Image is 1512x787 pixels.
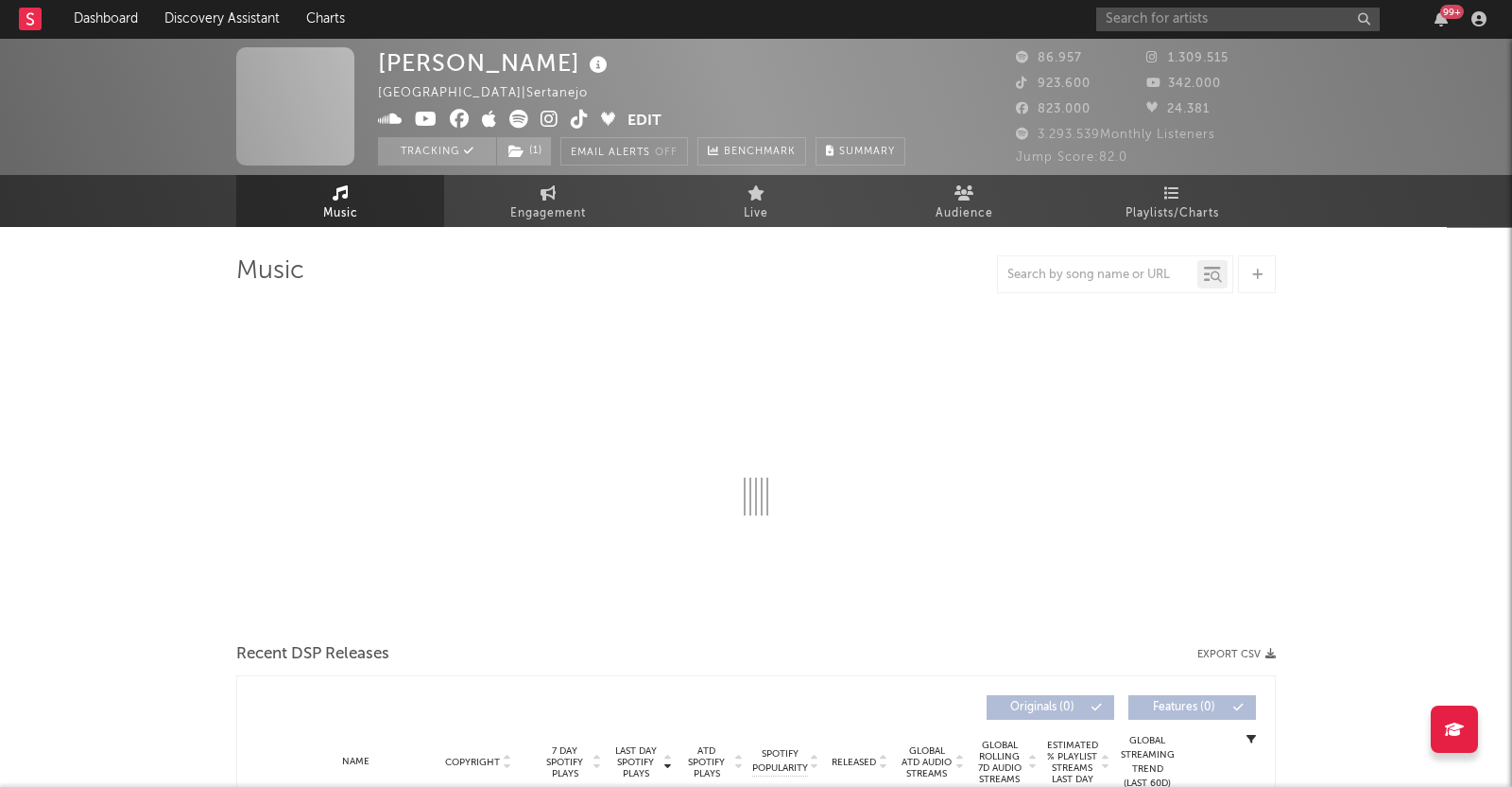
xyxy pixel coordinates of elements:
[901,745,953,779] span: Global ATD Audio Streams
[832,757,876,768] span: Released
[973,740,1025,785] span: Global Rolling 7D Audio Streams
[724,141,796,164] span: Benchmark
[655,148,678,158] em: Off
[1146,52,1228,64] span: 1.309.515
[497,137,551,166] button: (1)
[323,202,358,225] span: Music
[1146,103,1210,115] span: 24.381
[816,137,905,166] button: Summary
[510,202,586,225] span: Engagement
[1141,702,1228,713] span: Features ( 0 )
[560,137,688,166] button: Email AlertsOff
[294,755,418,769] div: Name
[627,110,661,133] button: Edit
[1068,175,1276,227] a: Playlists/Charts
[652,175,860,227] a: Live
[444,175,652,227] a: Engagement
[496,137,552,166] span: ( 1 )
[445,757,500,768] span: Copyright
[1440,5,1464,19] div: 99 +
[999,702,1086,713] span: Originals ( 0 )
[744,202,768,225] span: Live
[1197,649,1276,660] button: Export CSV
[1146,78,1221,90] span: 342.000
[1016,103,1091,115] span: 823.000
[378,137,496,166] button: Tracking
[378,82,610,105] div: [GEOGRAPHIC_DATA] | Sertanejo
[378,47,612,79] div: [PERSON_NAME]
[1128,695,1256,720] button: Features(0)
[936,202,993,225] span: Audience
[681,745,731,779] span: ATD Spotify Plays
[610,745,661,779] span: Last Day Spotify Plays
[1016,129,1215,141] span: 3.293.539 Monthly Listeners
[236,175,444,227] a: Music
[987,695,1114,720] button: Originals(0)
[1016,52,1082,64] span: 86.957
[1435,11,1448,26] button: 99+
[540,745,590,779] span: 7 Day Spotify Plays
[697,137,806,166] a: Benchmark
[752,747,808,776] span: Spotify Popularity
[839,147,895,157] span: Summary
[236,643,389,666] span: Recent DSP Releases
[1016,78,1091,90] span: 923.600
[998,268,1197,283] input: Search by song name or URL
[1125,202,1219,225] span: Playlists/Charts
[1046,740,1098,785] span: Estimated % Playlist Streams Last Day
[1096,8,1380,31] input: Search for artists
[1016,151,1127,164] span: Jump Score: 82.0
[860,175,1068,227] a: Audience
